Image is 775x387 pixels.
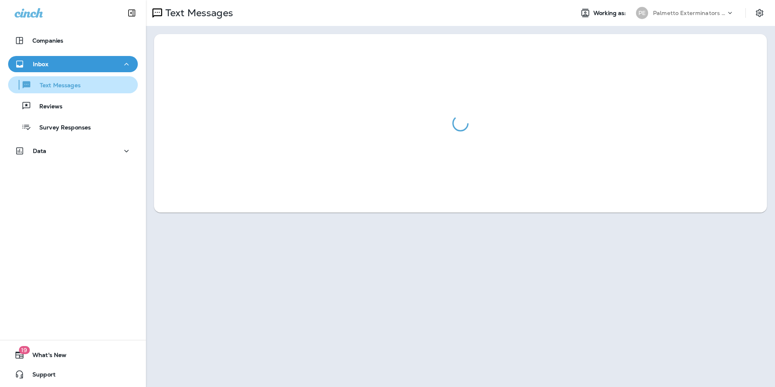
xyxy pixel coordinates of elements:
p: Reviews [31,103,62,111]
p: Survey Responses [31,124,91,132]
p: Data [33,148,47,154]
span: What's New [24,352,66,361]
button: 19What's New [8,347,138,363]
button: Inbox [8,56,138,72]
p: Companies [32,37,63,44]
button: Companies [8,32,138,49]
button: Survey Responses [8,118,138,135]
button: Reviews [8,97,138,114]
button: Text Messages [8,76,138,93]
span: Support [24,371,56,381]
button: Collapse Sidebar [120,5,143,21]
div: PE [636,7,648,19]
p: Text Messages [162,7,233,19]
span: 19 [19,346,30,354]
button: Data [8,143,138,159]
button: Support [8,366,138,383]
p: Text Messages [32,82,81,90]
p: Inbox [33,61,48,67]
button: Settings [752,6,767,20]
p: Palmetto Exterminators LLC [653,10,726,16]
span: Working as: [593,10,628,17]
